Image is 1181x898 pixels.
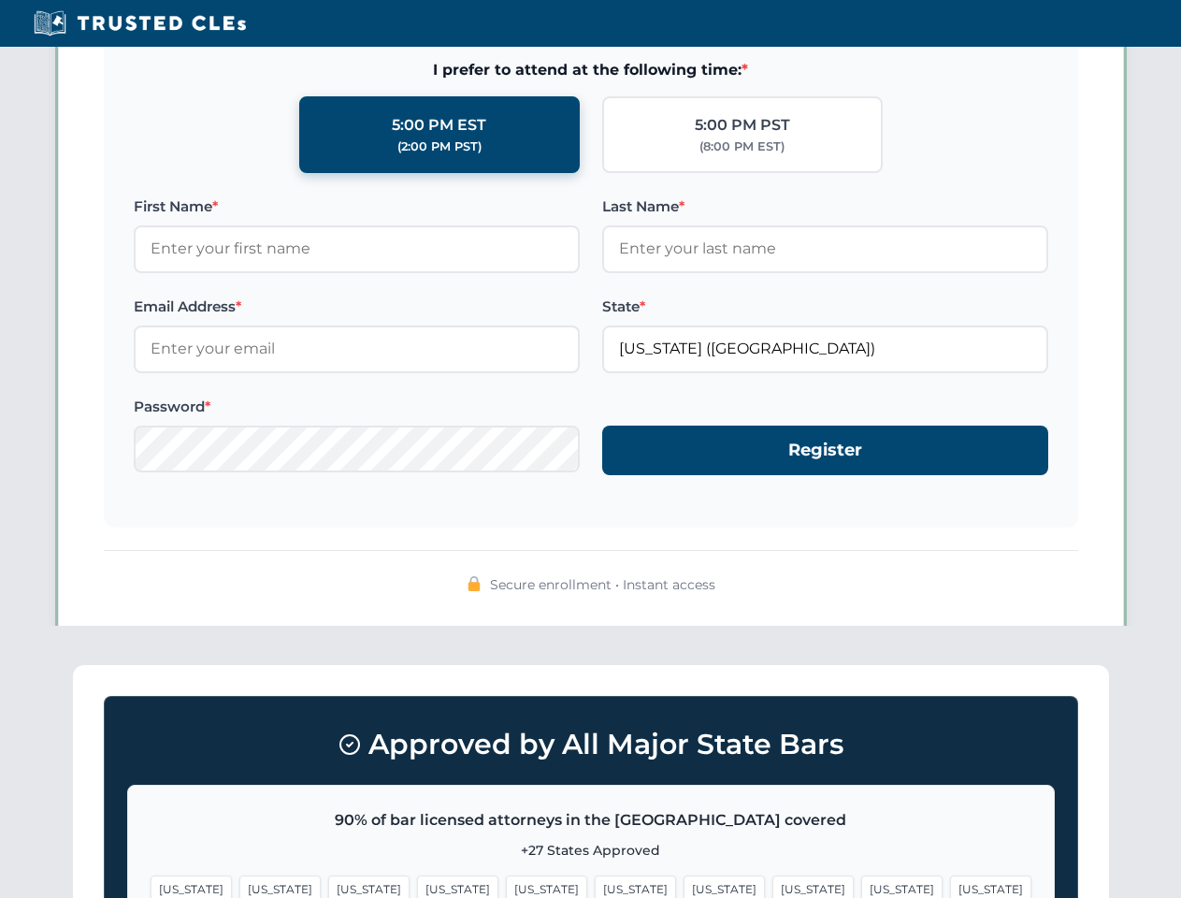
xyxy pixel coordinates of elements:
[467,576,482,591] img: 🔒
[490,574,715,595] span: Secure enrollment • Instant access
[134,225,580,272] input: Enter your first name
[602,296,1048,318] label: State
[397,138,482,156] div: (2:00 PM PST)
[134,396,580,418] label: Password
[28,9,252,37] img: Trusted CLEs
[127,719,1055,770] h3: Approved by All Major State Bars
[602,196,1048,218] label: Last Name
[602,225,1048,272] input: Enter your last name
[134,296,580,318] label: Email Address
[602,426,1048,475] button: Register
[134,196,580,218] label: First Name
[134,58,1048,82] span: I prefer to attend at the following time:
[695,113,790,138] div: 5:00 PM PST
[151,840,1031,861] p: +27 States Approved
[151,808,1031,833] p: 90% of bar licensed attorneys in the [GEOGRAPHIC_DATA] covered
[602,326,1048,372] input: Florida (FL)
[134,326,580,372] input: Enter your email
[699,138,785,156] div: (8:00 PM EST)
[392,113,486,138] div: 5:00 PM EST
